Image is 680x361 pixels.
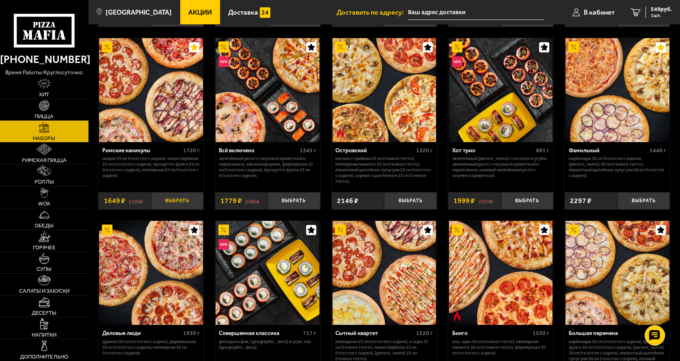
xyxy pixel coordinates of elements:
[565,38,670,142] a: АкционныйФамильный
[570,197,591,204] span: 2297 ₽
[452,311,462,321] img: Острое блюдо
[452,147,534,154] div: Хот трио
[332,221,436,325] img: Сытный квартет
[332,38,437,142] a: АкционныйОстрое блюдоОстровский
[337,197,358,204] span: 2146 ₽
[565,221,670,325] a: АкционныйБольшая перемена
[536,147,549,154] span: 881 г
[617,192,670,210] button: Выбрать
[569,330,648,337] div: Большая перемена
[37,266,52,272] span: Супы
[218,41,229,52] img: Акционный
[335,41,345,52] img: Акционный
[98,38,203,142] a: АкционныйРимские каникулы
[260,7,270,18] img: 15daf4d41897b9f0e9f617042186c801.svg
[98,221,203,325] a: АкционныйДеловые люди
[566,38,669,142] img: Фамильный
[332,221,437,325] a: АкционныйСытный квартет
[39,92,49,97] span: Хит
[183,330,200,337] span: 1930 г
[533,330,549,337] span: 1530 г
[449,38,553,142] img: Хот трио
[408,5,544,20] span: улица Жени Егоровой, 5к1
[453,197,475,204] span: 1999 ₽
[501,192,554,210] button: Выбрать
[568,41,579,52] img: Акционный
[384,192,437,210] button: Выбрать
[245,197,259,204] s: 2306 ₽
[102,339,200,356] p: Дракон 30 см (толстое с сыром), Деревенская 30 см (толстое с сыром), Пепперони 30 см (толстое с с...
[569,156,666,179] p: Карбонара 30 см (толстое с сыром), [PERSON_NAME] 30 см (тонкое тесто), Пикантный цыплёнок сулугун...
[566,221,669,325] img: Большая перемена
[332,38,436,142] img: Островский
[452,330,531,337] div: Бинго
[104,197,125,204] span: 1649 ₽
[102,156,200,179] p: Мафия 25 см (толстое с сыром), Чикен Барбекю 25 см (толстое с сыром), Прошутто Фунги 25 см (толст...
[35,179,54,184] span: Роллы
[584,9,615,16] span: В кабинет
[99,221,203,325] img: Деловые люди
[228,9,258,16] span: Доставка
[220,197,242,204] span: 1779 ₽
[452,339,550,356] p: Аль-Шам 30 см (тонкое тесто), Пепперони Пиканто 30 см (тонкое тесто), Фермерская 30 см (толстое с...
[568,225,579,235] img: Акционный
[219,339,316,350] p: Филадельфия, [GEOGRAPHIC_DATA] в угре, Эби [GEOGRAPHIC_DATA].
[20,354,68,359] span: Дополнительно
[452,56,462,67] img: Новинка
[102,147,181,154] div: Римские каникулы
[129,197,143,204] s: 2196 ₽
[479,197,493,204] s: 2307 ₽
[106,9,172,16] span: [GEOGRAPHIC_DATA]
[215,221,320,325] a: АкционныйНовинкаСовершенная классика
[651,6,672,12] span: 549 руб.
[99,38,203,142] img: Римские каникулы
[32,332,56,337] span: Напитки
[33,136,55,141] span: Наборы
[35,223,54,228] span: Обеды
[102,225,112,235] img: Акционный
[651,13,672,18] span: 1 шт.
[151,192,204,210] button: Выбрать
[102,41,112,52] img: Акционный
[32,310,56,316] span: Десерты
[416,147,433,154] span: 1320 г
[218,56,229,67] img: Новинка
[452,225,462,235] img: Акционный
[38,201,50,206] span: WOK
[102,330,181,337] div: Деловые люди
[218,225,229,235] img: Акционный
[268,192,320,210] button: Выбрать
[216,38,319,142] img: Всё включено
[650,147,666,154] span: 1440 г
[452,156,550,179] p: Запеченный [PERSON_NAME] с лососем и угрём, Запечённый ролл с тигровой креветкой и пармезаном, Не...
[303,330,316,337] span: 717 г
[218,239,229,250] img: Новинка
[335,156,433,184] p: Мясная с грибами 25 см (тонкое тесто), Пепперони Пиканто 25 см (тонкое тесто), Пикантный цыплёнок...
[183,147,200,154] span: 1720 г
[219,156,316,179] p: Запечённый ролл с тигровой креветкой и пармезаном, Эби Калифорния, Фермерская 25 см (толстое с сы...
[219,330,301,337] div: Совершенная классика
[452,41,462,52] img: Акционный
[448,221,553,325] a: АкционныйОстрое блюдоБинго
[35,114,54,119] span: Пицца
[215,38,320,142] a: АкционныйНовинкаВсё включено
[33,245,56,250] span: Горячее
[19,288,69,294] span: Салаты и закуски
[22,158,67,163] span: Римская пицца
[216,221,319,325] img: Совершенная классика
[408,5,544,20] input: Ваш адрес доставки
[335,225,345,235] img: Акционный
[449,221,553,325] img: Бинго
[335,147,414,154] div: Островский
[569,147,648,154] div: Фамильный
[335,330,414,337] div: Сытный квартет
[300,147,316,154] span: 1345 г
[337,9,408,16] span: Доставить по адресу:
[188,9,212,16] span: Акции
[448,38,553,142] a: АкционныйНовинкаХот трио
[335,128,345,138] img: Острое блюдо
[416,330,433,337] span: 1520 г
[219,147,298,154] div: Всё включено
